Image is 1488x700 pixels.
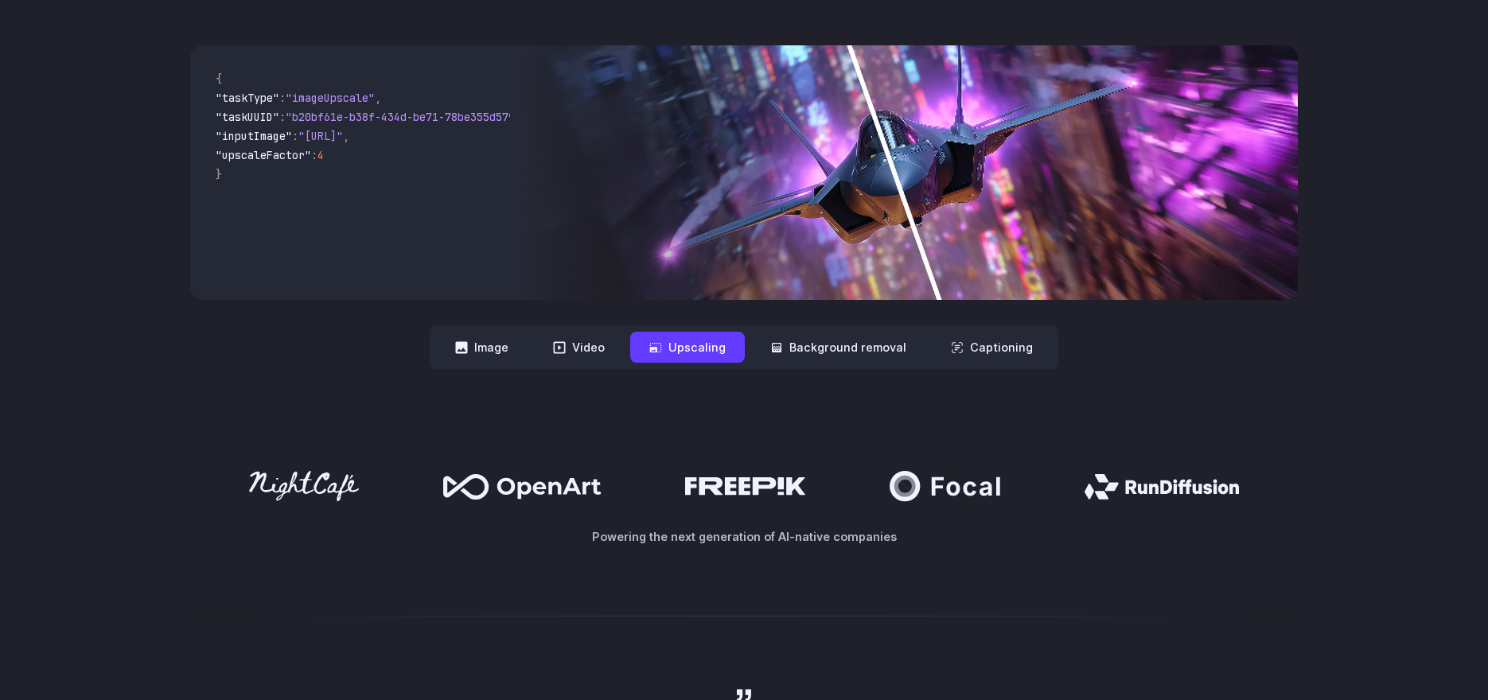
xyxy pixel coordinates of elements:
button: Captioning [932,332,1052,363]
button: Image [436,332,528,363]
img: Futuristic stealth jet streaking through a neon-lit cityscape with glowing purple exhaust [523,45,1298,300]
button: Upscaling [630,332,745,363]
span: "[URL]" [298,129,343,143]
span: : [311,148,317,162]
span: "inputImage" [216,129,292,143]
span: "taskType" [216,91,279,105]
span: { [216,72,222,86]
span: , [343,129,349,143]
span: : [279,91,286,105]
span: , [375,91,381,105]
button: Background removal [751,332,925,363]
span: "upscaleFactor" [216,148,311,162]
span: 4 [317,148,324,162]
p: Powering the next generation of AI-native companies [190,527,1298,546]
span: "imageUpscale" [286,91,375,105]
span: : [292,129,298,143]
span: } [216,167,222,181]
span: : [279,110,286,124]
button: Video [534,332,624,363]
span: "b20bf61e-b38f-434d-be71-78be355d5795" [286,110,528,124]
span: "taskUUID" [216,110,279,124]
